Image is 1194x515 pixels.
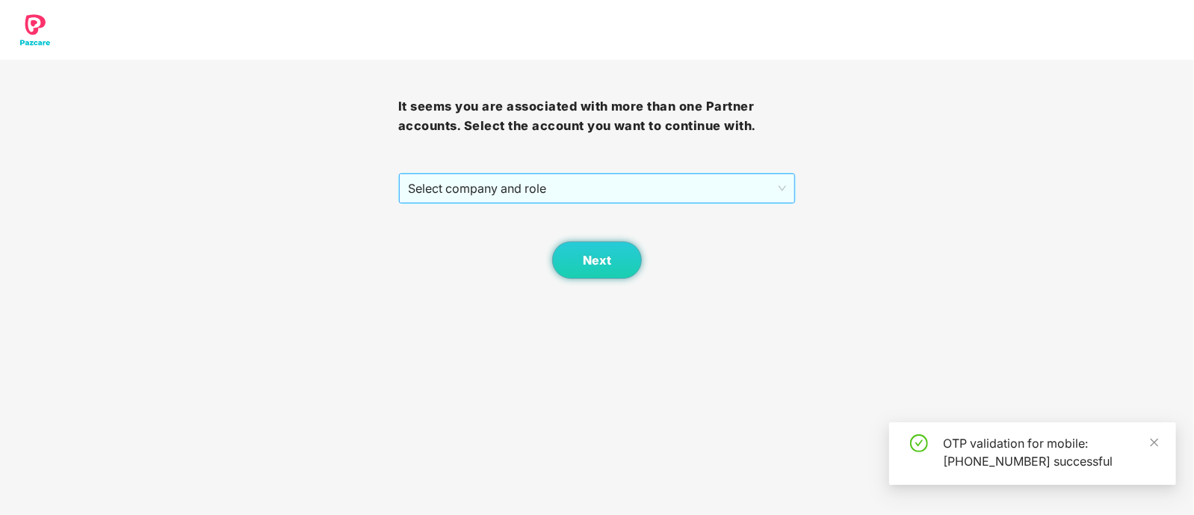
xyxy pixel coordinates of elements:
[910,434,928,452] span: check-circle
[408,174,787,203] span: Select company and role
[943,434,1158,470] div: OTP validation for mobile: [PHONE_NUMBER] successful
[398,97,796,135] h3: It seems you are associated with more than one Partner accounts. Select the account you want to c...
[552,241,642,279] button: Next
[1149,437,1160,448] span: close
[583,253,611,268] span: Next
